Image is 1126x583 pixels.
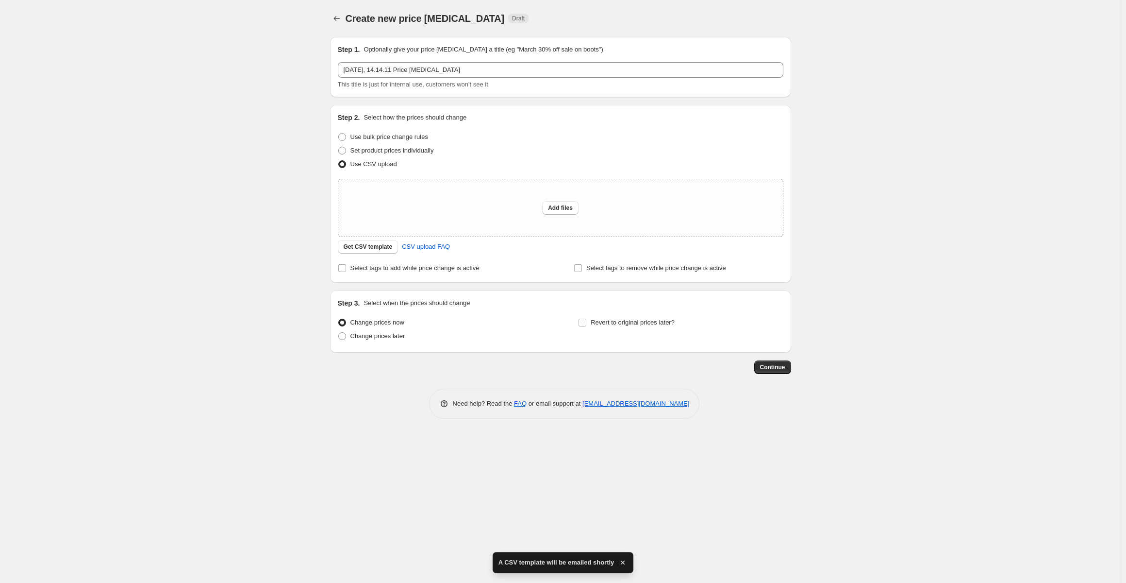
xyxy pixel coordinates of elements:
p: Select when the prices should change [364,298,470,308]
a: [EMAIL_ADDRESS][DOMAIN_NAME] [582,400,689,407]
span: Add files [548,204,573,212]
span: Need help? Read the [453,400,514,407]
a: CSV upload FAQ [396,239,456,255]
h2: Step 3. [338,298,360,308]
span: Create new price [MEDICAL_DATA] [346,13,505,24]
span: Change prices now [350,319,404,326]
span: Change prices later [350,332,405,340]
p: Select how the prices should change [364,113,466,122]
span: or email support at [527,400,582,407]
button: Price change jobs [330,12,344,25]
span: A CSV template will be emailed shortly [498,558,614,567]
span: Revert to original prices later? [591,319,675,326]
h2: Step 2. [338,113,360,122]
input: 30% off holiday sale [338,62,783,78]
span: Set product prices individually [350,147,434,154]
span: Continue [760,363,785,371]
span: Use bulk price change rules [350,133,428,140]
span: Draft [512,15,525,22]
p: Optionally give your price [MEDICAL_DATA] a title (eg "March 30% off sale on boots") [364,45,603,54]
h2: Step 1. [338,45,360,54]
span: Select tags to remove while price change is active [586,264,726,272]
span: This title is just for internal use, customers won't see it [338,81,488,88]
a: FAQ [514,400,527,407]
span: Select tags to add while price change is active [350,264,480,272]
span: Get CSV template [344,243,393,251]
button: Get CSV template [338,240,398,254]
button: Continue [754,360,791,374]
span: CSV upload FAQ [402,242,450,252]
button: Add files [542,201,579,215]
span: Use CSV upload [350,160,397,168]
